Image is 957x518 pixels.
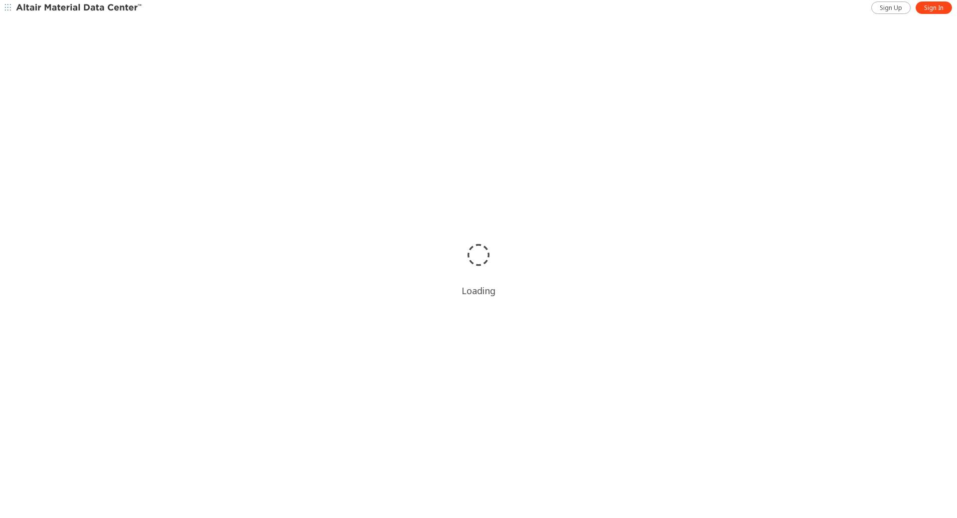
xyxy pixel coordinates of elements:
[916,1,952,14] a: Sign In
[880,4,902,12] span: Sign Up
[16,3,143,13] img: Altair Material Data Center
[462,285,495,297] div: Loading
[871,1,911,14] a: Sign Up
[924,4,944,12] span: Sign In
